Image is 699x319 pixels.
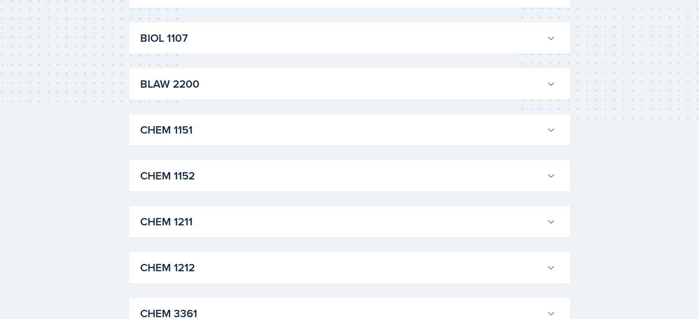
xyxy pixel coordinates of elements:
button: CHEM 1152 [138,166,557,186]
h3: BLAW 2200 [140,76,543,92]
button: CHEM 1151 [138,120,557,140]
h3: CHEM 1211 [140,213,543,230]
h3: CHEM 1152 [140,168,543,184]
button: BLAW 2200 [138,74,557,94]
h3: CHEM 1212 [140,259,543,276]
button: CHEM 1211 [138,212,557,232]
h3: CHEM 1151 [140,122,543,138]
button: BIOL 1107 [138,28,557,48]
h3: BIOL 1107 [140,30,543,46]
button: CHEM 1212 [138,257,557,278]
